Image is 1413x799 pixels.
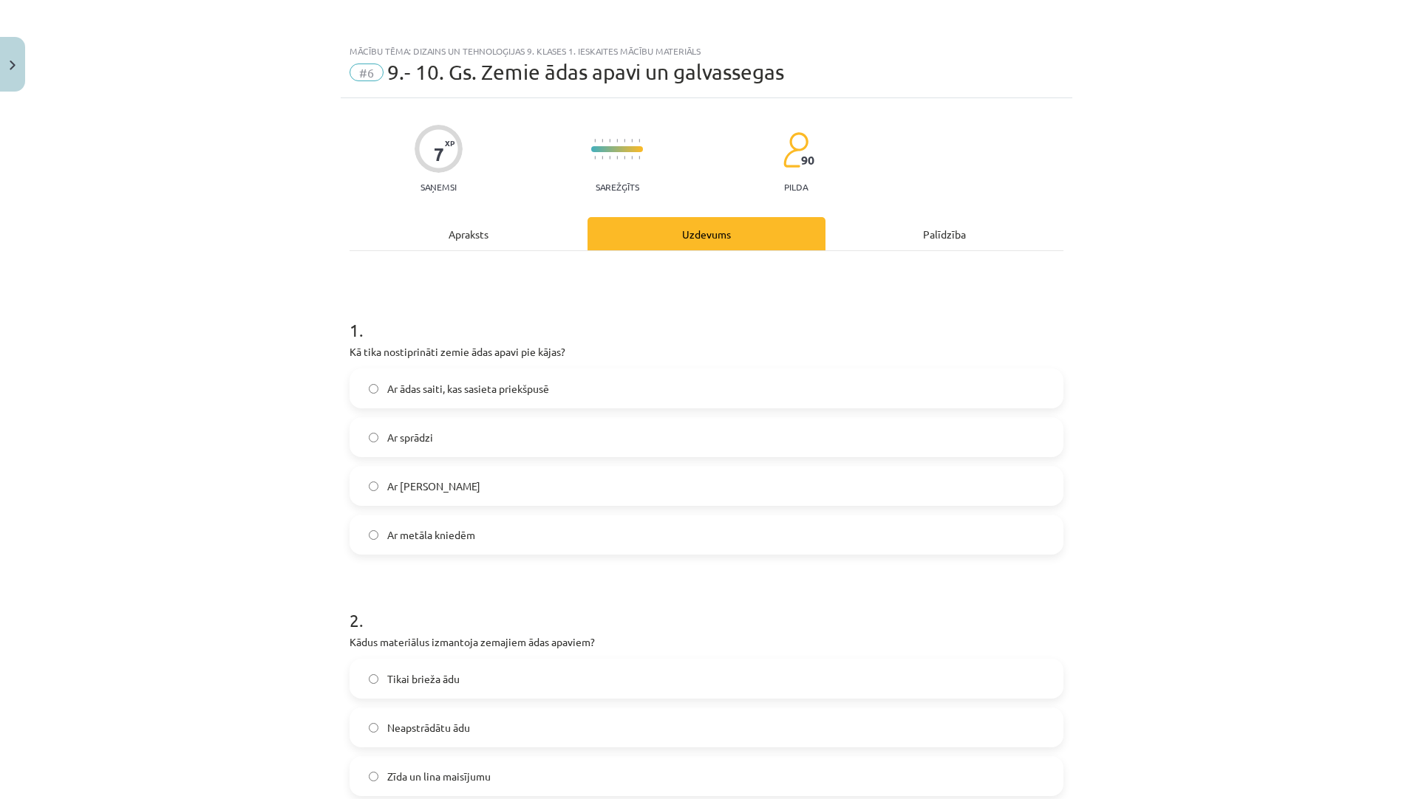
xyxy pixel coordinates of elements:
div: Uzdevums [588,217,825,250]
p: Saņemsi [415,182,463,192]
img: icon-short-line-57e1e144782c952c97e751825c79c345078a6d821885a25fce030b3d8c18986b.svg [602,156,603,160]
input: Zīda un lina maisījumu [369,772,378,781]
input: Neapstrādātu ādu [369,723,378,733]
img: icon-short-line-57e1e144782c952c97e751825c79c345078a6d821885a25fce030b3d8c18986b.svg [624,156,625,160]
img: icon-short-line-57e1e144782c952c97e751825c79c345078a6d821885a25fce030b3d8c18986b.svg [631,139,633,143]
span: Neapstrādātu ādu [387,720,470,735]
p: Kā tika nostiprināti zemie ādas apavi pie kājas? [350,344,1063,360]
h1: 1 . [350,294,1063,340]
img: icon-short-line-57e1e144782c952c97e751825c79c345078a6d821885a25fce030b3d8c18986b.svg [594,139,596,143]
input: Tikai brieža ādu [369,674,378,684]
img: icon-close-lesson-0947bae3869378f0d4975bcd49f059093ad1ed9edebbc8119c70593378902aed.svg [10,61,16,70]
img: icon-short-line-57e1e144782c952c97e751825c79c345078a6d821885a25fce030b3d8c18986b.svg [639,139,640,143]
span: XP [445,139,454,147]
img: icon-short-line-57e1e144782c952c97e751825c79c345078a6d821885a25fce030b3d8c18986b.svg [616,139,618,143]
span: Zīda un lina maisījumu [387,769,491,784]
div: Mācību tēma: Dizains un tehnoloģijas 9. klases 1. ieskaites mācību materiāls [350,46,1063,56]
div: 7 [434,144,444,165]
img: icon-short-line-57e1e144782c952c97e751825c79c345078a6d821885a25fce030b3d8c18986b.svg [609,156,610,160]
span: 9.- 10. Gs. Zemie ādas apavi un galvassegas [387,60,784,84]
img: icon-short-line-57e1e144782c952c97e751825c79c345078a6d821885a25fce030b3d8c18986b.svg [602,139,603,143]
input: Ar sprādzi [369,433,378,442]
h1: 2 . [350,584,1063,630]
span: Ar ādas saiti, kas sasieta priekšpusē [387,381,549,397]
input: Ar ādas saiti, kas sasieta priekšpusē [369,384,378,394]
img: icon-short-line-57e1e144782c952c97e751825c79c345078a6d821885a25fce030b3d8c18986b.svg [631,156,633,160]
input: Ar [PERSON_NAME] [369,481,378,491]
span: #6 [350,64,384,81]
p: pilda [784,182,808,192]
div: Apraksts [350,217,588,250]
p: Sarežģīts [596,182,639,192]
img: icon-short-line-57e1e144782c952c97e751825c79c345078a6d821885a25fce030b3d8c18986b.svg [639,156,640,160]
input: Ar metāla kniedēm [369,530,378,540]
img: icon-short-line-57e1e144782c952c97e751825c79c345078a6d821885a25fce030b3d8c18986b.svg [616,156,618,160]
img: icon-short-line-57e1e144782c952c97e751825c79c345078a6d821885a25fce030b3d8c18986b.svg [624,139,625,143]
div: Palīdzība [825,217,1063,250]
img: icon-short-line-57e1e144782c952c97e751825c79c345078a6d821885a25fce030b3d8c18986b.svg [594,156,596,160]
span: 90 [801,154,814,167]
p: Kādus materiālus izmantoja zemajiem ādas apaviem? [350,634,1063,650]
span: Ar metāla kniedēm [387,527,475,543]
img: icon-short-line-57e1e144782c952c97e751825c79c345078a6d821885a25fce030b3d8c18986b.svg [609,139,610,143]
img: students-c634bb4e5e11cddfef0936a35e636f08e4e9abd3cc4e673bd6f9a4125e45ecb1.svg [783,131,808,168]
span: Tikai brieža ādu [387,671,460,687]
span: Ar sprādzi [387,430,433,445]
span: Ar [PERSON_NAME] [387,479,480,494]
